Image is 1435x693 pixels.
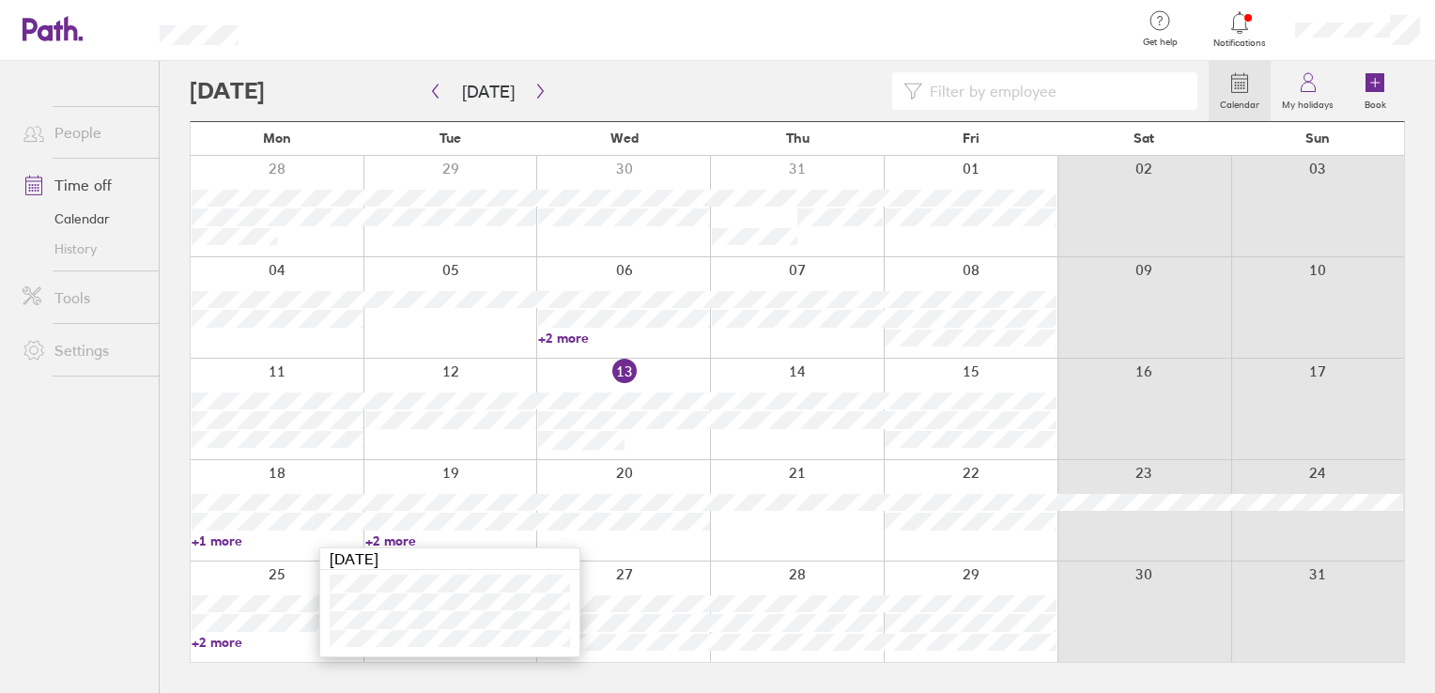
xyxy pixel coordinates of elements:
[8,204,159,234] a: Calendar
[1345,61,1405,121] a: Book
[320,548,579,570] div: [DATE]
[192,634,363,651] a: +2 more
[1271,94,1345,111] label: My holidays
[365,532,537,549] a: +2 more
[1134,131,1154,146] span: Sat
[786,131,810,146] span: Thu
[1210,38,1271,49] span: Notifications
[8,166,159,204] a: Time off
[8,279,159,316] a: Tools
[263,131,291,146] span: Mon
[538,330,710,346] a: +2 more
[610,131,639,146] span: Wed
[963,131,980,146] span: Fri
[447,76,530,107] button: [DATE]
[440,131,461,146] span: Tue
[192,532,363,549] a: +1 more
[1353,94,1397,111] label: Book
[8,114,159,151] a: People
[922,73,1187,109] input: Filter by employee
[1271,61,1345,121] a: My holidays
[1210,9,1271,49] a: Notifications
[8,234,159,264] a: History
[1209,61,1271,121] a: Calendar
[1209,94,1271,111] label: Calendar
[1130,37,1191,48] span: Get help
[1305,131,1330,146] span: Sun
[8,331,159,369] a: Settings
